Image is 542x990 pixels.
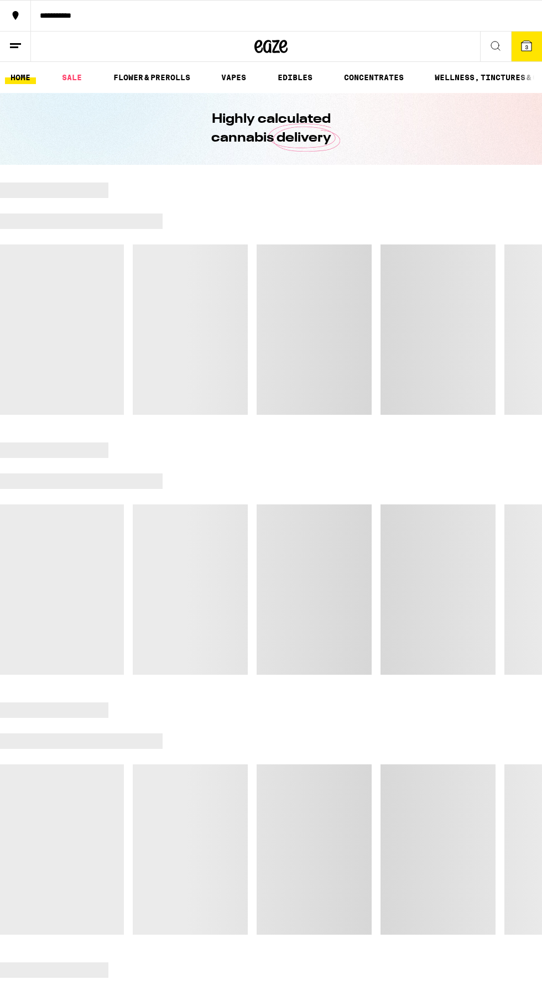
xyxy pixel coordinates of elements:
span: 3 [525,44,528,50]
h1: Highly calculated cannabis delivery [180,110,362,148]
button: 3 [511,32,542,61]
a: EDIBLES [272,71,318,84]
a: HOME [5,71,36,84]
a: FLOWER & PREROLLS [108,71,196,84]
a: SALE [56,71,87,84]
a: VAPES [216,71,252,84]
a: CONCENTRATES [338,71,409,84]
